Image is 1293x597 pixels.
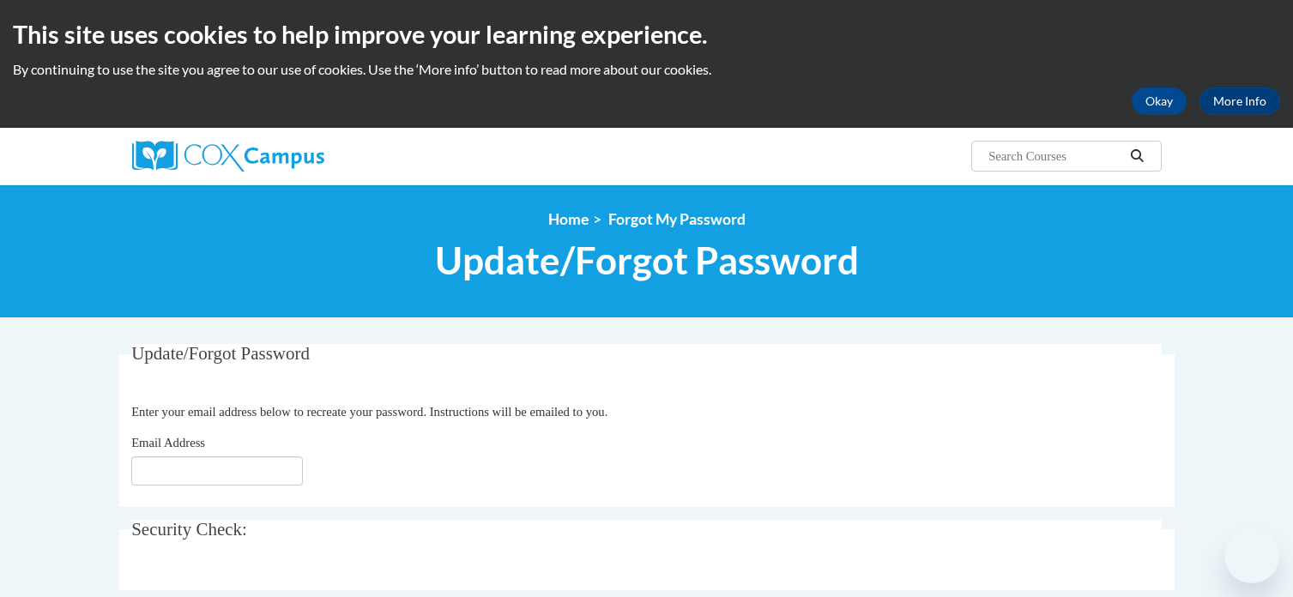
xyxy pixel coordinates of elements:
[1132,87,1187,115] button: Okay
[987,146,1124,166] input: Search Courses
[435,238,859,283] span: Update/Forgot Password
[132,141,324,172] img: Cox Campus
[131,456,303,485] input: Email
[131,436,205,449] span: Email Address
[131,519,247,540] span: Security Check:
[131,343,310,364] span: Update/Forgot Password
[1199,87,1280,115] a: More Info
[1224,528,1279,583] iframe: Button to launch messaging window
[132,141,458,172] a: Cox Campus
[1124,146,1150,166] button: Search
[13,17,1280,51] h2: This site uses cookies to help improve your learning experience.
[13,60,1280,79] p: By continuing to use the site you agree to our use of cookies. Use the ‘More info’ button to read...
[608,210,746,228] span: Forgot My Password
[131,405,607,419] span: Enter your email address below to recreate your password. Instructions will be emailed to you.
[548,210,589,228] a: Home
